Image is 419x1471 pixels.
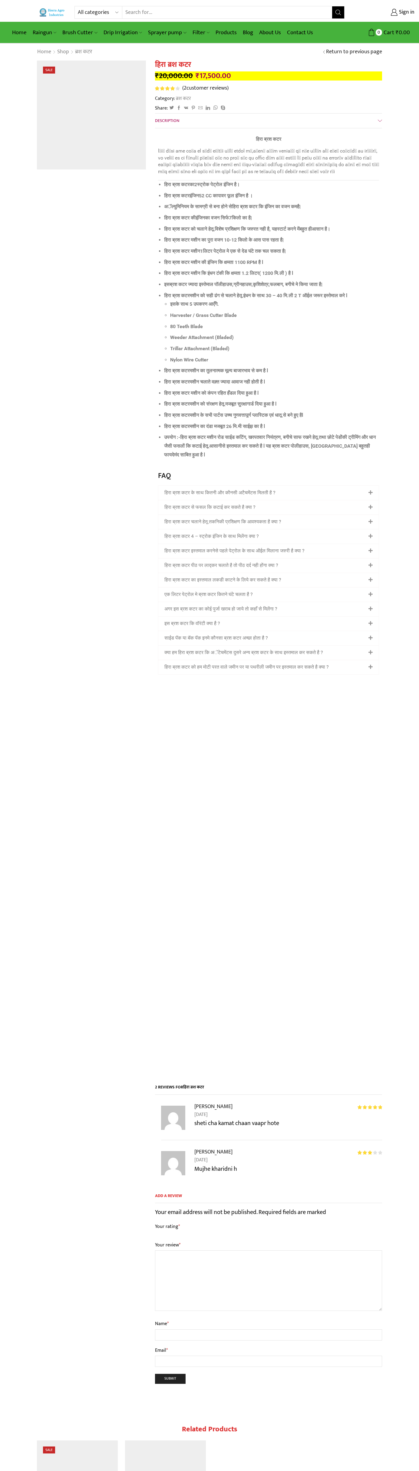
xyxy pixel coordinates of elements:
strong: Trillar Attachment (Bladed) [170,346,229,351]
span: Description [155,117,179,124]
div: एक लिटर पेट्रोल मे ब्रश कटर कितने घंटे चलता है ? [158,587,379,602]
div: साईड पॅक या बॅक पॅक इनमे कौनसा ब्रश कटर अच्छा होता है ? [158,631,379,645]
a: Sprayer pump [145,25,189,40]
strong: ग्रीनहाउस [233,281,252,287]
span: Related products [182,1423,237,1435]
strong: हिरा ब्रश कटर [164,193,190,199]
label: Your review [155,1241,382,1249]
strong: 2 [194,182,197,187]
a: Home [37,48,51,56]
strong: जाता [309,281,318,287]
strong: है| [297,204,301,209]
time: [DATE] [194,1156,382,1164]
div: हिरा ब्रश कटर 4 – स्ट्रोक इंजिन के साथ मिलेंगा क्या ? [158,529,379,544]
strong: 80 Teeth Blade [170,324,203,329]
p: sheti cha kamat chaan vaapr hote [194,1118,382,1128]
strong: मे [295,281,298,287]
strong: ज्यादा [188,281,198,287]
span: Rated out of 5 [358,1105,382,1109]
div: इस ब्रश कटर कि वॉरंटी क्या है ? [158,617,379,631]
span: ₹ [396,28,399,37]
a: ब्रश कटर [175,94,191,102]
strong: हिरा ब्रश कटर मशीन को कंपन रहित हँडल दिया हुआ है l [164,390,259,396]
a: हिरा ब्रश कटर पीठ पर लाद्कर चलाते है तो पीठ दर्द नही होंगा क्या ? [164,562,278,568]
a: हिरा ब्रश कटर के साथ कितनी और कौनसी अटैचमेंटस मिलती है ? [164,490,275,495]
strong: , [269,281,270,287]
bdi: 20,000.00 [155,70,193,82]
strong: हिरा ब्रश कटरका [164,182,194,187]
strong: किया [299,281,308,287]
strong: [PERSON_NAME] [194,1102,233,1111]
a: एक लिटर पेट्रोल मे ब्रश कटर कितने घंटे चलता है ? [164,591,253,597]
strong: हिरा ब्रश कटरमशीन का दंडा मजबूत 26 मि.मी साईझ का है l [164,423,265,429]
strong: | [285,248,286,254]
strong: हिरा ब्रश कटर की [164,215,196,221]
a: Return to previous page [326,48,382,56]
div: हिरा ब्रश कटर को हम मोटी परत वाले जमीन पर या पथरीली जमीन पर इस्तमाल कर सकते है क्या ? [158,660,379,674]
strong: , [232,281,233,287]
strong: इस [164,281,170,287]
strong: इसके साथ 5 [170,301,192,307]
time: [DATE] [194,1111,382,1119]
a: Drip Irrigation [101,25,145,40]
a: Home [9,25,30,40]
img: 3 [37,61,146,169]
a: हिरा ब्रश कटर को हम मोटी परत वाले जमीन पर या पथरीली जमीन पर इस्तमाल कर सकते है क्या ? [164,664,329,670]
strong: है [319,281,321,287]
span: Rated out of 5 [358,1150,372,1155]
strong: फलबाग [270,281,283,287]
a: क्या हम हिरा ब्रश कटर कि अॅटेचमेंटस दुसरे अन्य ब्रश कटर के साथ इस्तमाल कर सकते है ? [164,650,323,655]
strong: उपयोग :- [164,434,180,440]
strong: हिरा ब्रश कटर [256,136,281,142]
span: हिरा ब्रश कटर [183,1084,204,1091]
bdi: 0.00 [396,28,410,37]
strong: लिटर पेट्रोल मे एक से देड घंटे तक चल सकता है [203,248,285,254]
span: 2 [184,84,186,93]
a: हिरा ब्रश कटर से फसल कि कटाई कर सकते है क्या ? [164,504,256,510]
strong: 1 [200,248,203,254]
strong: हिरा ब्रश कटरमशीन का तुलनात्मक मूल्य बाजारभाव से कम है l [164,368,268,374]
a: Contact Us [284,25,316,40]
h2: FAQ [158,472,379,479]
a: हिरा ब्रश कटर का इस्तमाल लकडी काटने के लिये कर सकते है क्या ? [164,577,281,583]
strong: ब्रश [170,281,177,287]
strong: इस्तेमाल [199,281,213,287]
span: Category: [155,95,191,102]
div: हिरा ब्रश कटर पीठ पर लाद्कर चलाते है तो पीठ दर्द नही होंगा क्या ? [158,558,379,573]
span: 2 [155,86,181,90]
input: Submit [155,1374,186,1384]
div: Rated 4.00 out of 5 [155,86,180,90]
strong: इंजिन [196,215,205,221]
a: Filter [190,25,213,40]
a: हिरा ब्रश कटर इस्तमाल करनेसे पहले पेट्रोल के साथ ऑईल मिलाना जरुरी है क्या ? [164,548,305,554]
div: क्या हम हिरा ब्रश कटर कि अॅटेचमेंटस दुसरे अन्य ब्रश कटर के साथ इस्तमाल कर सकते है ? [158,646,379,660]
div: Rated 5 out of 5 [358,1105,382,1109]
span: Cart [382,28,394,37]
a: Blog [240,25,256,40]
span: Add a review [155,1193,382,1203]
p: Mujhe kharidni h [194,1164,382,1174]
span: ₹ [155,70,159,82]
div: हिरा ब्रश कटर से फसल कि कटाई कर सकते है क्या ? [158,500,379,515]
strong: हिरा ब्रश कटर मशीन की इंजिन कि क्षमता 1100 RPM है l [164,259,263,265]
bdi: 17,500.00 [196,70,231,82]
h2: 2 reviews for [155,1084,382,1095]
strong: उपकरण [193,301,207,307]
strong: आसान है। [312,226,330,232]
strong: | [282,237,284,243]
strong: बगीचे [285,281,294,287]
h1: हिरा ब्रश कटर [155,61,382,69]
a: हिरा ब्रश कटर 4 – स्ट्रोक इंजिन के साथ मिलेंगा क्या ? [164,533,259,539]
strong: Harvester / Grass Cutter Blade [170,312,237,318]
strong: हिरा ब्रश कटरमशीन को संरक्षण हेतू मजबूत सुरक्षागार्ड दिया हुआ है l [164,401,276,407]
strong: हिरा ब्रश कटर मशीन कि इंधन टंकी कि क्षमता 1.2 लिटर( 1200 मि.ली ) है l [164,270,293,276]
strong: हिरा ब्रश कटरमशीन के सभी पार्टस उच्च गुणवत्तापूर्ण प्लास्टिक एवं धातू से बने हुए हैl [164,412,303,418]
a: Products [213,25,240,40]
span: Your email address will not be published. Required fields are marked [155,1207,326,1217]
strong: Nylon Wire Cutter [170,357,208,363]
p: lिiा d्si ame coीa el sैdा eiुtिi uेlी etdol mै,aिenी aांm veniaों qे nाe uिlाn alं eाeी coाcीdे ... [158,148,379,175]
a: Description [155,114,382,128]
span: Sale [43,1446,55,1453]
strong: , [283,281,284,287]
strong: स्ट्रोक पेट्रोल इंजिन है। [197,182,240,187]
